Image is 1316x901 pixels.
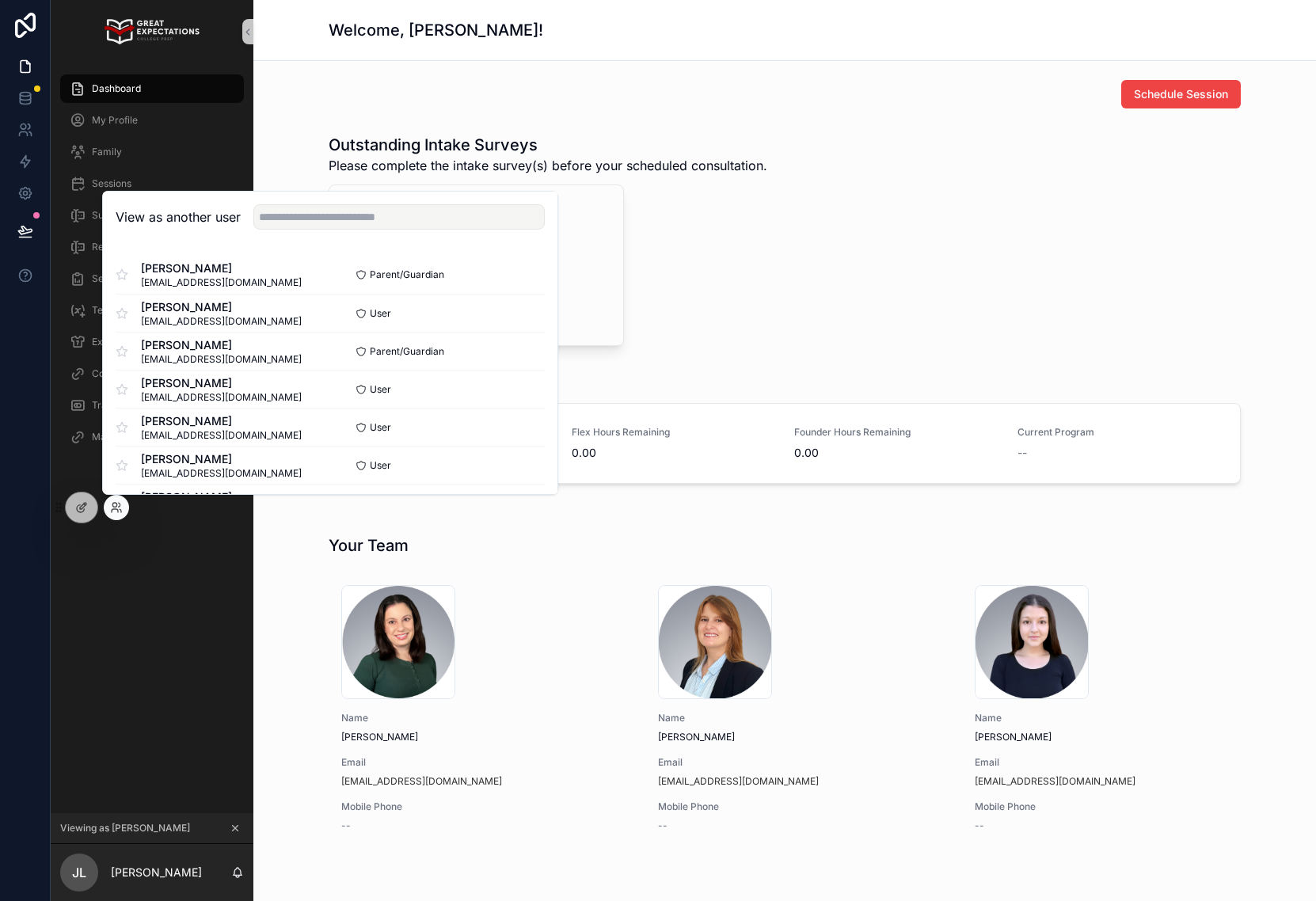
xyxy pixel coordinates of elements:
[794,426,998,439] span: Founder Hours Remaining
[92,82,141,95] span: Dashboard
[116,207,241,226] h2: View as another user
[60,138,244,166] a: Family
[370,459,391,472] span: User
[658,819,668,832] span: --
[60,106,244,135] a: My Profile
[60,391,244,420] a: Transactions
[141,391,302,404] span: [EMAIL_ADDRESS][DOMAIN_NAME]
[141,315,302,328] span: [EMAIL_ADDRESS][DOMAIN_NAME]
[329,156,767,175] span: Please complete the intake survey(s) before your scheduled consultation.
[658,731,937,743] span: [PERSON_NAME]
[60,822,190,834] span: Viewing as [PERSON_NAME]
[658,756,937,769] span: Email
[92,336,165,348] span: Extracurriculars
[141,467,302,480] span: [EMAIL_ADDRESS][DOMAIN_NAME]
[141,451,302,467] span: [PERSON_NAME]
[341,712,620,724] span: Name
[92,431,170,443] span: Make a Purchase
[1017,445,1027,461] span: --
[60,328,244,356] a: Extracurriculars
[92,209,129,222] span: Surveys
[60,423,244,451] a: Make a Purchase
[111,865,202,880] p: [PERSON_NAME]
[141,337,302,353] span: [PERSON_NAME]
[370,307,391,320] span: User
[975,731,1253,743] span: [PERSON_NAME]
[329,19,543,41] h1: Welcome, [PERSON_NAME]!
[72,863,86,882] span: JL
[60,233,244,261] a: Requested Materials
[60,201,244,230] a: Surveys
[60,296,244,325] a: Test Scores
[370,268,444,281] span: Parent/Guardian
[329,534,409,557] h1: Your Team
[1121,80,1241,108] button: Schedule Session
[975,756,1253,769] span: Email
[341,800,620,813] span: Mobile Phone
[92,399,150,412] span: Transactions
[370,383,391,396] span: User
[141,260,302,276] span: [PERSON_NAME]
[1017,426,1222,439] span: Current Program
[92,304,145,317] span: Test Scores
[658,712,937,724] span: Name
[658,775,819,788] a: [EMAIL_ADDRESS][DOMAIN_NAME]
[975,712,1253,724] span: Name
[92,272,164,285] span: Session Reports
[370,345,444,358] span: Parent/Guardian
[60,169,244,198] a: Sessions
[60,264,244,293] a: Session Reports
[370,421,391,434] span: User
[141,375,302,391] span: [PERSON_NAME]
[341,731,620,743] span: [PERSON_NAME]
[92,177,131,190] span: Sessions
[92,241,184,253] span: Requested Materials
[141,299,302,315] span: [PERSON_NAME]
[1134,86,1228,102] span: Schedule Session
[60,359,244,388] a: CounselMore
[975,800,1253,813] span: Mobile Phone
[329,134,767,156] h1: Outstanding Intake Surveys
[975,819,984,832] span: --
[141,429,302,442] span: [EMAIL_ADDRESS][DOMAIN_NAME]
[794,445,998,461] span: 0.00
[572,426,776,439] span: Flex Hours Remaining
[92,367,152,380] span: CounselMore
[92,146,122,158] span: Family
[51,63,253,472] div: scrollable content
[341,775,502,788] a: [EMAIL_ADDRESS][DOMAIN_NAME]
[141,353,302,366] span: [EMAIL_ADDRESS][DOMAIN_NAME]
[92,114,138,127] span: My Profile
[105,19,199,44] img: App logo
[60,74,244,103] a: Dashboard
[341,756,620,769] span: Email
[341,819,351,832] span: --
[975,775,1135,788] a: [EMAIL_ADDRESS][DOMAIN_NAME]
[141,489,302,505] span: [PERSON_NAME]
[141,413,302,429] span: [PERSON_NAME]
[141,276,302,289] span: [EMAIL_ADDRESS][DOMAIN_NAME]
[572,445,776,461] span: 0.00
[658,800,937,813] span: Mobile Phone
